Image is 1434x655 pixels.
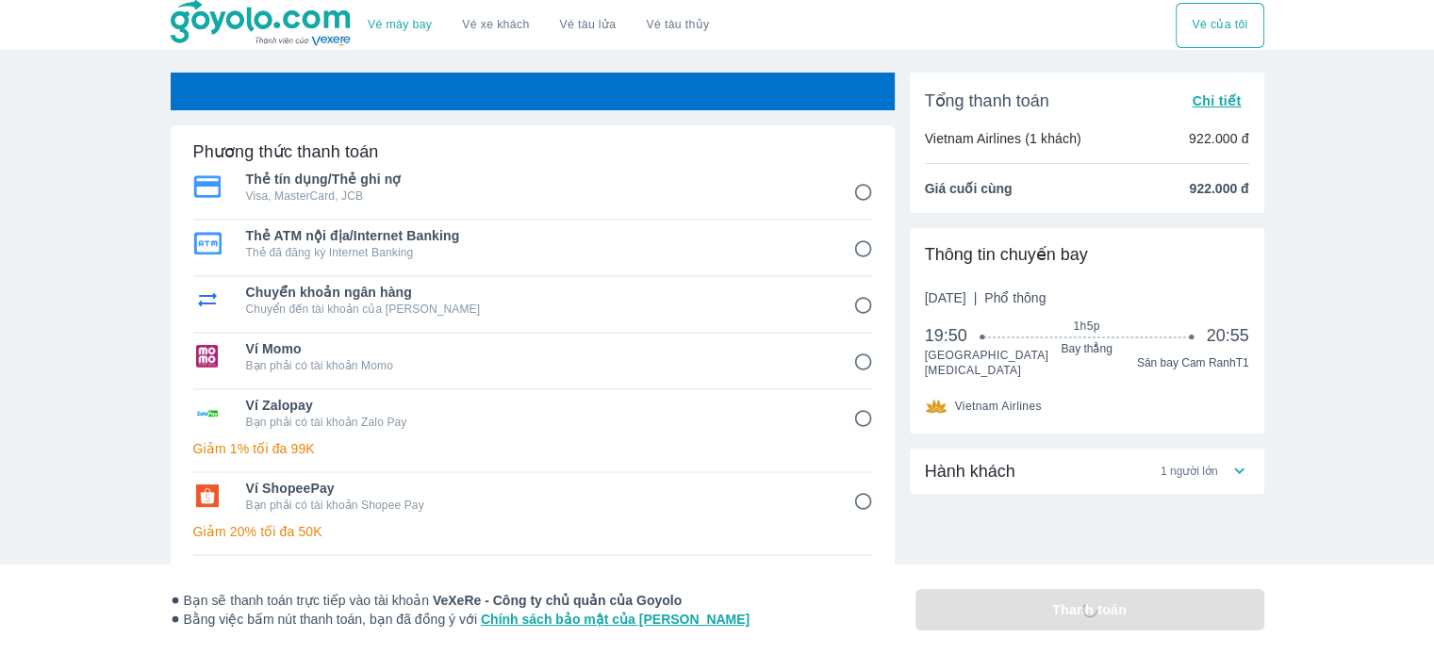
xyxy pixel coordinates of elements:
span: 1h5p [982,319,1191,334]
span: Phổ thông [984,290,1046,305]
span: Bay thẳng [982,341,1191,356]
button: Chi tiết [1184,88,1248,114]
a: Vé xe khách [462,18,529,32]
p: Bạn phải có tài khoản Momo [246,358,827,373]
span: Ví Zalopay [246,396,827,415]
span: Vietnam Airlines [955,399,1042,414]
span: [DATE] [925,288,1047,307]
div: Thông tin chuyến bay [925,243,1249,266]
img: Ví Momo [193,345,222,368]
span: Thẻ ATM nội địa/Internet Banking [246,226,827,245]
div: Chuyển khoản ngân hàngChuyển khoản ngân hàngChuyển đến tài khoản của [PERSON_NAME] [193,277,872,322]
span: VNPAY [246,562,827,581]
img: Chuyển khoản ngân hàng [193,288,222,311]
p: Bạn phải có tài khoản Shopee Pay [246,498,827,513]
p: Giảm 20% tối đa 50K [193,522,872,541]
span: Bằng việc bấm nút thanh toán, bạn đã đồng ý với [171,610,750,629]
div: Ví ZalopayVí ZalopayBạn phải có tài khoản Zalo Pay [193,390,872,435]
p: Chuyển đến tài khoản của [PERSON_NAME] [246,302,827,317]
div: choose transportation mode [353,3,724,48]
img: Ví Zalopay [193,401,222,424]
span: Sân bay Cam Ranh T1 [1137,355,1249,370]
img: Ví ShopeePay [193,484,222,507]
img: Thẻ tín dụng/Thẻ ghi nợ [193,175,222,198]
img: Thẻ ATM nội địa/Internet Banking [193,232,222,254]
span: Ví Momo [246,339,827,358]
button: Vé tàu thủy [631,3,724,48]
h6: Phương thức thanh toán [193,140,379,163]
div: Ví ShopeePayVí ShopeePayBạn phải có tài khoản Shopee Pay [193,473,872,518]
span: Thẻ tín dụng/Thẻ ghi nợ [246,170,827,188]
span: | [974,290,978,305]
p: Visa, MasterCard, JCB [246,188,827,204]
a: Vé tàu lửa [545,3,632,48]
div: VNPAYVNPAYThanh toán qua Mobile Banking [193,556,872,601]
span: Chuyển khoản ngân hàng [246,283,827,302]
span: 922.000 đ [1189,179,1248,198]
a: Vé máy bay [368,18,432,32]
span: 20:55 [1206,324,1248,347]
button: Vé của tôi [1176,3,1263,48]
span: Tổng thanh toán [925,90,1049,112]
p: Thẻ đã đăng ký Internet Banking [246,245,827,260]
p: Bạn phải có tài khoản Zalo Pay [246,415,827,430]
span: 19:50 [925,324,983,347]
span: 1 người lớn [1161,464,1218,479]
span: Ví ShopeePay [246,479,827,498]
strong: VeXeRe - Công ty chủ quản của Goyolo [433,593,682,608]
p: 922.000 đ [1189,129,1249,148]
span: Giá cuối cùng [925,179,1013,198]
div: Ví MomoVí MomoBạn phải có tài khoản Momo [193,334,872,379]
div: Thẻ tín dụng/Thẻ ghi nợThẻ tín dụng/Thẻ ghi nợVisa, MasterCard, JCB [193,164,872,209]
div: Thẻ ATM nội địa/Internet BankingThẻ ATM nội địa/Internet BankingThẻ đã đăng ký Internet Banking [193,221,872,266]
span: Bạn sẽ thanh toán trực tiếp vào tài khoản [171,591,750,610]
a: Chính sách bảo mật của [PERSON_NAME] [481,612,750,627]
p: Vietnam Airlines (1 khách) [925,129,1081,148]
p: Giảm 1% tối đa 99K [193,439,872,458]
div: choose transportation mode [1176,3,1263,48]
div: Hành khách1 người lớn [910,449,1264,494]
span: Chi tiết [1192,93,1241,108]
span: Hành khách [925,460,1015,483]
